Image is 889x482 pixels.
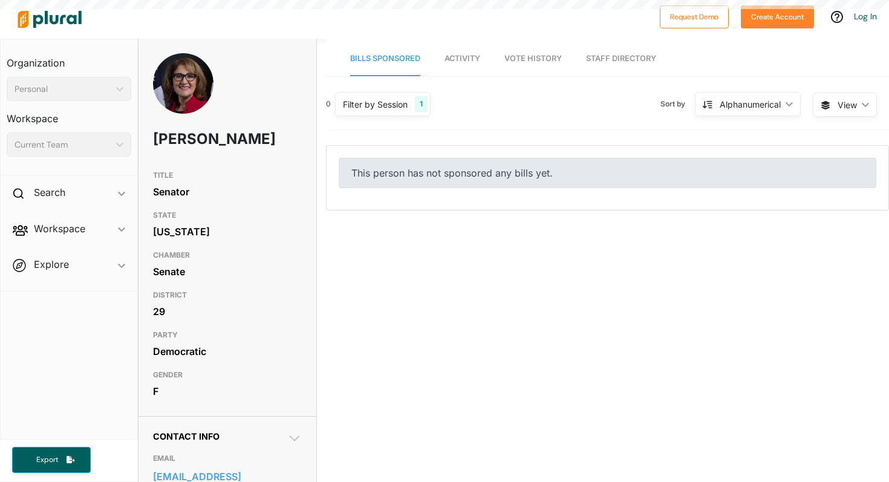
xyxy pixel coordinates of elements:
div: Senator [153,183,301,201]
h3: CHAMBER [153,248,301,262]
h3: Workspace [7,101,131,128]
a: Request Demo [660,10,729,22]
span: Contact Info [153,431,220,441]
div: F [153,382,301,400]
h1: [PERSON_NAME] [153,121,242,157]
a: Activity [444,42,480,76]
span: Bills Sponsored [350,54,420,63]
a: Create Account [741,10,814,22]
h2: Search [34,186,65,199]
button: Request Demo [660,5,729,28]
span: Vote History [504,54,562,63]
div: Current Team [15,138,111,151]
span: Sort by [660,99,695,109]
h3: PARTY [153,328,301,342]
div: This person has not sponsored any bills yet. [339,158,876,188]
h3: Organization [7,45,131,72]
div: 1 [415,96,428,112]
button: Export [12,447,91,473]
h3: DISTRICT [153,288,301,302]
div: Alphanumerical [720,98,781,111]
a: Staff Directory [586,42,656,76]
button: Create Account [741,5,814,28]
div: Personal [15,83,111,96]
a: Vote History [504,42,562,76]
span: Activity [444,54,480,63]
span: View [838,99,857,111]
h3: GENDER [153,368,301,382]
div: [US_STATE] [153,223,301,241]
h3: TITLE [153,168,301,183]
div: Senate [153,262,301,281]
h3: EMAIL [153,451,301,466]
h3: STATE [153,208,301,223]
a: Bills Sponsored [350,42,420,76]
div: 29 [153,302,301,321]
div: Filter by Session [343,98,408,111]
span: Export [28,455,67,465]
a: Log In [854,11,877,22]
div: 0 [326,99,331,109]
img: Headshot of Eloise Reyes [153,53,213,129]
div: Democratic [153,342,301,360]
